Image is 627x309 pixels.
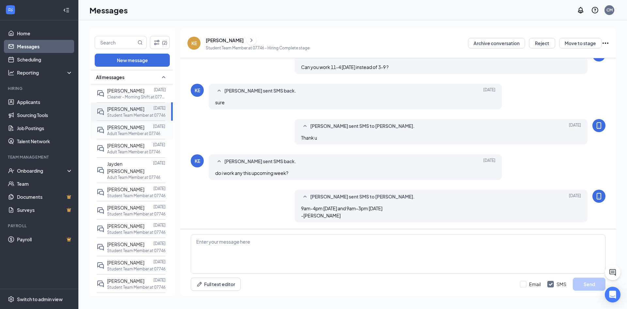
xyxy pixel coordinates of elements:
[8,86,72,91] div: Hiring
[154,87,166,93] p: [DATE]
[8,223,72,229] div: Payroll
[247,35,256,45] button: ChevronRight
[195,87,200,94] div: KE
[17,40,73,53] a: Messages
[215,99,225,105] span: sure
[191,40,197,46] div: KE
[529,38,555,48] button: Reject
[196,281,203,287] svg: Pen
[107,131,160,136] p: Adult Team Member at 07746
[483,158,495,165] span: [DATE]
[468,38,525,48] button: Archive conversation
[63,7,70,13] svg: Collapse
[206,37,244,43] div: [PERSON_NAME]
[107,124,144,130] span: [PERSON_NAME]
[137,40,143,45] svg: MagnifyingGlass
[17,95,73,109] a: Applicants
[301,205,382,218] span: 9am-4pm [DATE] and 9am-3pm [DATE] -[PERSON_NAME]
[97,280,104,288] svg: DoubleChat
[107,193,166,198] p: Student Team Member at 07746
[153,160,165,166] p: [DATE]
[107,278,144,284] span: [PERSON_NAME]
[107,175,160,180] p: Adult Team Member at 07746
[107,186,144,192] span: [PERSON_NAME]
[107,260,144,266] span: [PERSON_NAME]
[107,223,144,229] span: [PERSON_NAME]
[569,193,581,201] span: [DATE]
[97,145,104,152] svg: DoubleChat
[107,112,166,118] p: Student Team Member at 07746
[153,186,166,191] p: [DATE]
[310,193,415,201] span: [PERSON_NAME] sent SMS to [PERSON_NAME].
[17,233,73,246] a: PayrollCrown
[17,27,73,40] a: Home
[96,74,124,80] span: All messages
[483,87,495,95] span: [DATE]
[8,296,14,302] svg: Settings
[248,36,255,44] svg: ChevronRight
[17,53,73,66] a: Scheduling
[573,278,605,291] button: Send
[569,122,581,130] span: [DATE]
[224,87,296,95] span: [PERSON_NAME] sent SMS back.
[191,278,241,291] button: Full text editorPen
[215,87,223,95] svg: SmallChevronUp
[17,203,73,216] a: SurveysCrown
[160,73,168,81] svg: SmallChevronUp
[97,262,104,269] svg: DoubleChat
[107,241,144,247] span: [PERSON_NAME]
[95,36,136,49] input: Search
[605,287,620,302] div: Open Intercom Messenger
[559,38,602,48] button: Move to stage
[97,225,104,233] svg: DoubleChat
[150,36,170,49] button: Filter (2)
[17,167,67,174] div: Onboarding
[8,154,72,160] div: Team Management
[107,149,160,155] p: Adult Team Member at 07746
[153,222,166,228] p: [DATE]
[153,296,166,301] p: [DATE]
[107,266,166,272] p: Student Team Member at 07746
[153,105,166,111] p: [DATE]
[97,90,104,97] svg: DoubleChat
[17,190,73,203] a: DocumentsCrown
[107,88,144,94] span: [PERSON_NAME]
[153,241,166,246] p: [DATE]
[95,54,170,67] button: New message
[17,122,73,135] a: Job Postings
[107,284,166,290] p: Student Team Member at 07746
[153,277,166,283] p: [DATE]
[224,158,296,165] span: [PERSON_NAME] sent SMS back.
[97,108,104,116] svg: DoubleChat
[107,106,144,112] span: [PERSON_NAME]
[153,259,166,265] p: [DATE]
[97,166,104,174] svg: DoubleChat
[605,265,620,280] button: ChatActive
[215,170,288,176] span: do i work any this upcoming week?
[17,177,73,190] a: Team
[310,122,415,130] span: [PERSON_NAME] sent SMS to [PERSON_NAME].
[301,193,309,201] svg: SmallChevronUp
[602,39,609,47] svg: Ellipses
[301,64,389,70] span: Can you work 11-4 [DATE] instead of 3-9 ?
[595,192,603,200] svg: MobileSms
[301,135,317,141] span: Thank u
[577,6,585,14] svg: Notifications
[195,158,200,164] div: KE
[153,142,165,147] p: [DATE]
[97,207,104,215] svg: DoubleChat
[606,7,613,13] div: CM
[153,204,166,210] p: [DATE]
[8,167,14,174] svg: UserCheck
[8,69,14,76] svg: Analysis
[107,161,144,174] span: Jayden [PERSON_NAME]
[107,248,166,253] p: Student Team Member at 07746
[17,135,73,148] a: Talent Network
[609,268,617,276] svg: ChatActive
[97,243,104,251] svg: DoubleChat
[107,211,166,217] p: Student Team Member at 07746
[17,69,73,76] div: Reporting
[89,5,128,16] h1: Messages
[301,122,309,130] svg: SmallChevronUp
[97,188,104,196] svg: DoubleChat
